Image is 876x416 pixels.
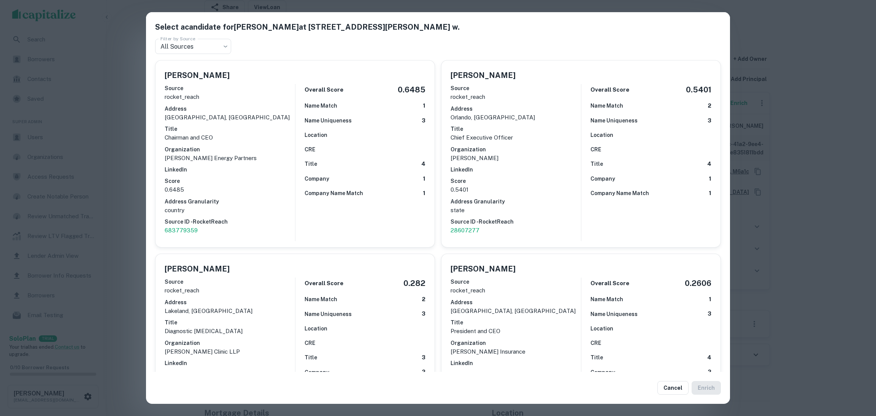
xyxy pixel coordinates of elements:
[305,116,352,125] h6: Name Uniqueness
[708,310,711,318] h6: 3
[686,84,711,95] h5: 0.5401
[707,160,711,168] h6: 4
[305,279,343,288] h6: Overall Score
[451,298,581,306] h6: Address
[155,21,721,33] h5: Select a candidate for [PERSON_NAME] at [STREET_ADDRESS][PERSON_NAME] w.
[590,353,603,362] h6: Title
[451,197,581,206] h6: Address Granularity
[590,102,623,110] h6: Name Match
[451,125,581,133] h6: Title
[165,263,230,275] h5: [PERSON_NAME]
[685,278,711,289] h5: 0.2606
[155,39,231,54] div: All Sources
[165,339,295,347] h6: Organization
[451,226,581,235] a: 28607277
[305,353,317,362] h6: Title
[165,206,295,215] p: country
[451,306,581,316] p: [GEOGRAPHIC_DATA], [GEOGRAPHIC_DATA]
[590,145,601,154] h6: CRE
[451,105,581,113] h6: Address
[708,116,711,125] h6: 3
[165,218,295,226] h6: Source ID - RocketReach
[165,318,295,327] h6: Title
[423,175,425,183] h6: 1
[590,116,638,125] h6: Name Uniqueness
[305,368,329,376] h6: Company
[590,279,629,288] h6: Overall Score
[451,286,581,295] p: rocket_reach
[305,145,315,154] h6: CRE
[398,84,425,95] h5: 0.6485
[709,189,711,198] h6: 1
[165,226,295,235] a: 683779359
[165,278,295,286] h6: Source
[305,295,337,303] h6: Name Match
[165,327,295,336] p: Diagnostic [MEDICAL_DATA]
[305,310,352,318] h6: Name Uniqueness
[165,113,295,122] p: [GEOGRAPHIC_DATA], [GEOGRAPHIC_DATA]
[590,368,615,376] h6: Company
[657,381,689,395] button: Cancel
[451,327,581,336] p: President and CEO
[451,133,581,142] p: Chief Executive Officer
[451,339,581,347] h6: Organization
[165,125,295,133] h6: Title
[165,370,295,379] h6: Score
[305,324,327,333] h6: Location
[165,133,295,142] p: Chairman and CEO
[422,295,425,304] h6: 2
[709,175,711,183] h6: 1
[165,359,295,367] h6: LinkedIn
[422,353,425,362] h6: 3
[423,189,425,198] h6: 1
[305,339,315,347] h6: CRE
[165,105,295,113] h6: Address
[165,298,295,306] h6: Address
[709,295,711,304] h6: 1
[165,165,295,174] h6: LinkedIn
[165,154,295,163] p: [PERSON_NAME] Energy Partners
[451,154,581,163] p: [PERSON_NAME]
[165,70,230,81] h5: [PERSON_NAME]
[451,347,581,356] p: [PERSON_NAME] Insurance
[451,318,581,327] h6: Title
[165,177,295,185] h6: Score
[422,368,425,376] h6: 2
[451,359,581,367] h6: LinkedIn
[590,324,613,333] h6: Location
[590,131,613,139] h6: Location
[590,295,623,303] h6: Name Match
[708,368,711,376] h6: 2
[165,286,295,295] p: rocket_reach
[451,263,516,275] h5: [PERSON_NAME]
[451,278,581,286] h6: Source
[422,310,425,318] h6: 3
[160,35,195,42] label: Filter by Source
[165,197,295,206] h6: Address Granularity
[451,370,581,379] h6: Score
[590,86,629,94] h6: Overall Score
[165,185,295,194] p: 0.6485
[707,353,711,362] h6: 4
[590,175,615,183] h6: Company
[421,160,425,168] h6: 4
[838,355,876,392] iframe: Chat Widget
[305,86,343,94] h6: Overall Score
[590,339,601,347] h6: CRE
[165,92,295,102] p: rocket_reach
[305,131,327,139] h6: Location
[451,145,581,154] h6: Organization
[305,189,363,197] h6: Company Name Match
[451,113,581,122] p: orlando, [GEOGRAPHIC_DATA]
[590,189,649,197] h6: Company Name Match
[305,160,317,168] h6: Title
[165,306,295,316] p: lakeland, [GEOGRAPHIC_DATA]
[422,116,425,125] h6: 3
[451,92,581,102] p: rocket_reach
[451,165,581,174] h6: LinkedIn
[451,70,516,81] h5: [PERSON_NAME]
[305,102,337,110] h6: Name Match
